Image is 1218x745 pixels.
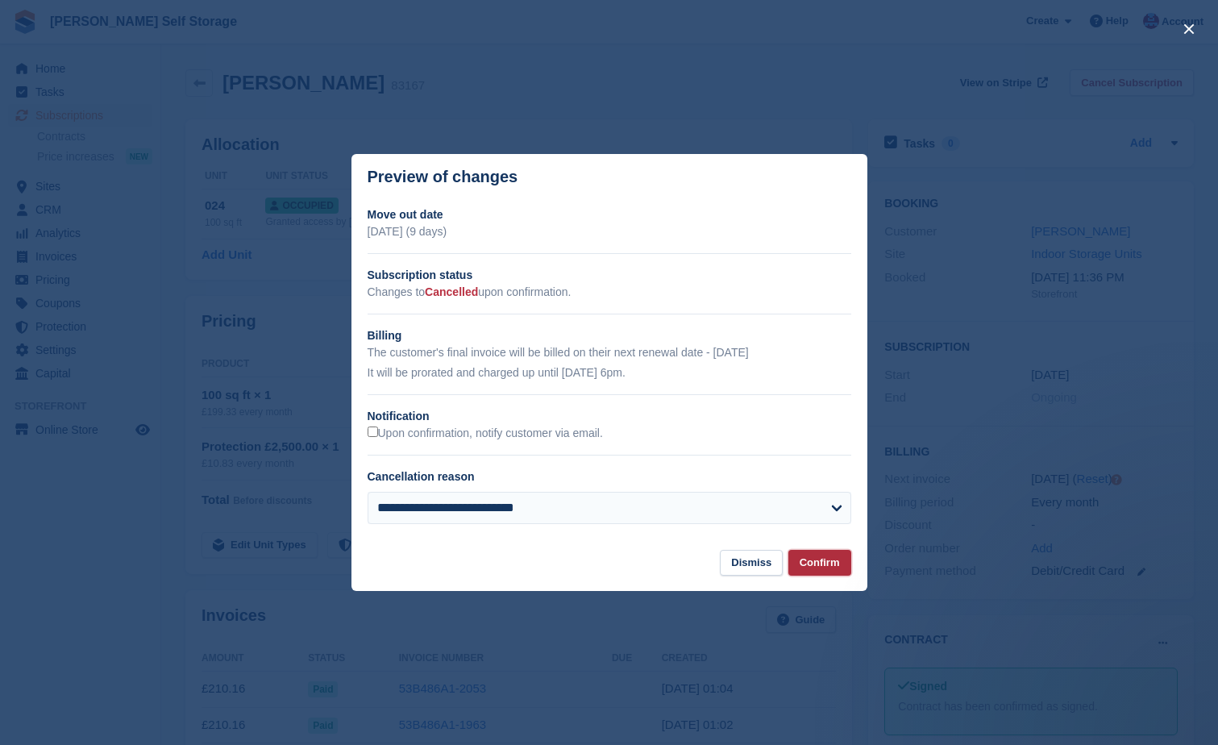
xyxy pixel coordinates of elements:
button: Dismiss [720,550,783,576]
h2: Billing [368,327,851,344]
p: It will be prorated and charged up until [DATE] 6pm. [368,364,851,381]
button: close [1176,16,1202,42]
h2: Notification [368,408,851,425]
p: The customer's final invoice will be billed on their next renewal date - [DATE] [368,344,851,361]
input: Upon confirmation, notify customer via email. [368,427,378,437]
h2: Move out date [368,206,851,223]
p: [DATE] (9 days) [368,223,851,240]
label: Cancellation reason [368,470,475,483]
span: Cancelled [425,285,478,298]
p: Preview of changes [368,168,518,186]
h2: Subscription status [368,267,851,284]
label: Upon confirmation, notify customer via email. [368,427,603,441]
p: Changes to upon confirmation. [368,284,851,301]
button: Confirm [788,550,851,576]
